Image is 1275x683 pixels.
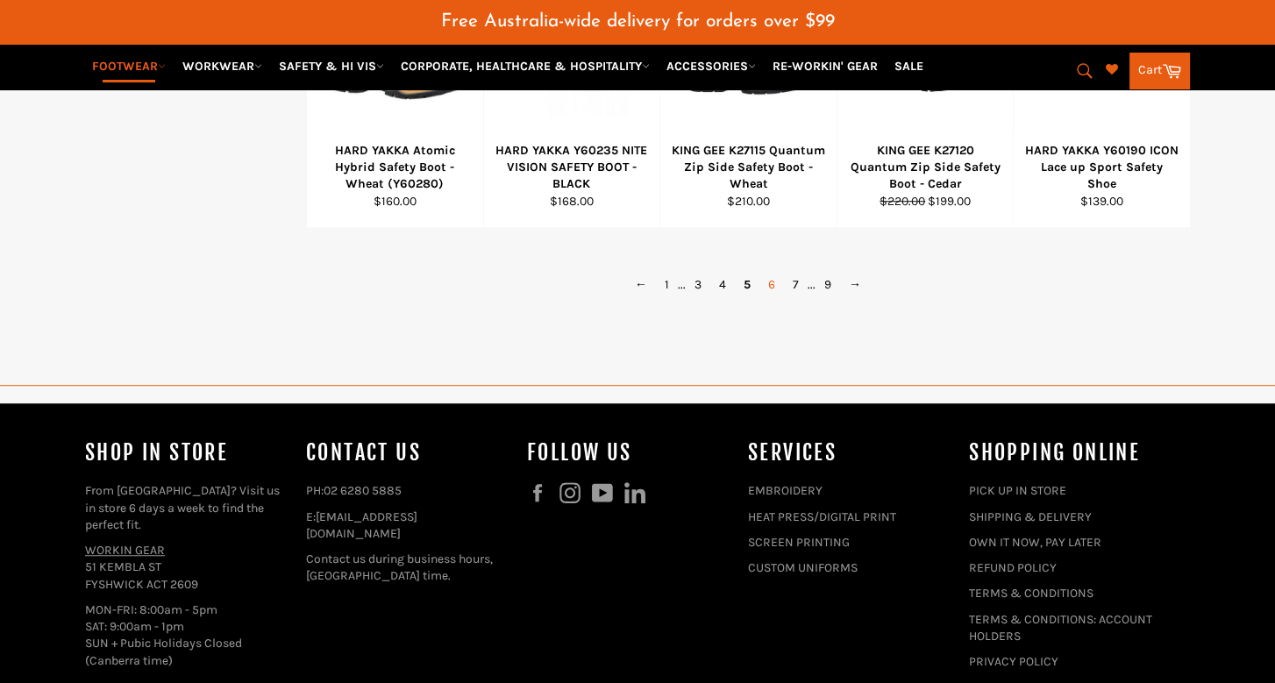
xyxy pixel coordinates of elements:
[441,12,835,31] span: Free Australia-wide delivery for orders over $99
[306,551,509,585] p: Contact us during business hours, [GEOGRAPHIC_DATA] time.
[306,509,509,543] p: E:
[686,272,710,297] a: 3
[656,272,678,297] a: 1
[748,535,850,550] a: SCREEN PRINTING
[748,483,823,498] a: EMBROIDERY
[887,51,930,82] a: SALE
[85,51,173,82] a: FOOTWEAR
[495,142,649,193] div: HARD YAKKA Y60235 NITE VISION SAFETY BOOT - BLACK
[306,482,509,499] p: PH:
[848,142,1002,193] div: KING GEE K27120 Quantum Zip Side Safety Boot - Cedar
[678,277,686,292] span: ...
[85,543,165,558] a: WORKIN GEAR
[969,560,1057,575] a: REFUND POLICY
[748,438,951,467] h4: services
[969,535,1101,550] a: OWN IT NOW, PAY LATER
[394,51,657,82] a: CORPORATE, HEALTHCARE & HOSPITALITY
[318,142,473,193] div: HARD YAKKA Atomic Hybrid Safety Boot - Wheat (Y60280)
[175,51,269,82] a: WORKWEAR
[527,438,730,467] h4: Follow us
[969,438,1172,467] h4: SHOPPING ONLINE
[808,277,816,292] span: ...
[969,483,1066,498] a: PICK UP IN STORE
[85,542,288,593] p: 51 KEMBLA ST FYSHWICK ACT 2609
[1129,53,1190,89] a: Cart
[85,601,288,669] p: MON-FRI: 8:00am - 5pm SAT: 9:00am - 1pm SUN + Pubic Holidays Closed (Canberra time)
[840,272,870,297] a: →
[759,272,784,297] a: 6
[85,438,288,467] h4: Shop In Store
[710,272,735,297] a: 4
[1025,142,1179,193] div: HARD YAKKA Y60190 ICON Lace up Sport Safety Shoe
[659,51,763,82] a: ACCESSORIES
[816,272,840,297] a: 9
[306,438,509,467] h4: Contact Us
[969,654,1058,669] a: PRIVACY POLICY
[85,482,288,533] p: From [GEOGRAPHIC_DATA]? Visit us in store 6 days a week to find the perfect fit.
[766,51,885,82] a: RE-WORKIN' GEAR
[306,509,417,541] a: [EMAIL_ADDRESS][DOMAIN_NAME]
[735,272,759,297] span: 5
[969,586,1093,601] a: TERMS & CONDITIONS
[748,509,896,524] a: HEAT PRESS/DIGITAL PRINT
[626,272,656,297] a: ←
[969,509,1092,524] a: SHIPPING & DELIVERY
[784,272,808,297] a: 7
[748,560,858,575] a: CUSTOM UNIFORMS
[969,612,1152,644] a: TERMS & CONDITIONS: ACCOUNT HOLDERS
[324,483,402,498] a: 02 6280 5885
[272,51,391,82] a: SAFETY & HI VIS
[672,142,826,193] div: KING GEE K27115 Quantum Zip Side Safety Boot - Wheat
